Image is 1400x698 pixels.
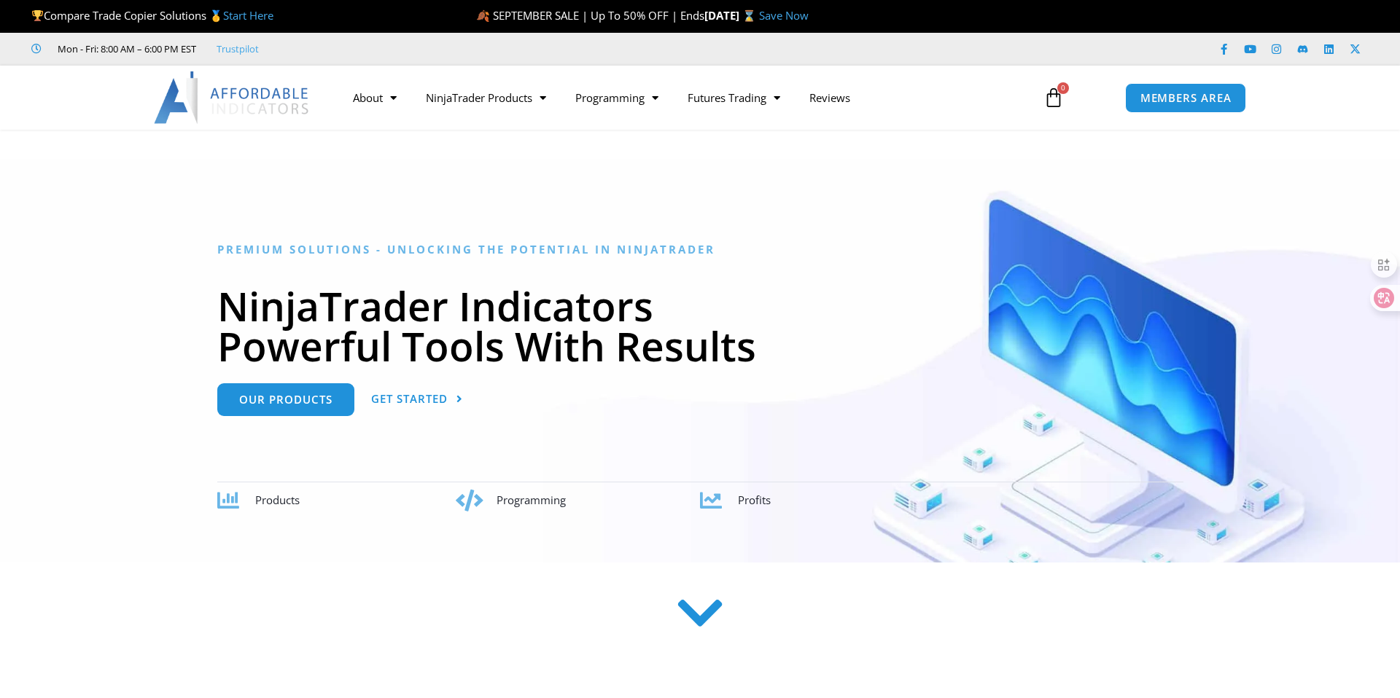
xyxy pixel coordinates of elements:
a: Reviews [795,81,865,114]
h6: Premium Solutions - Unlocking the Potential in NinjaTrader [217,243,1183,256]
span: Our Products [239,394,332,405]
a: Our Products [217,383,354,416]
h1: NinjaTrader Indicators Powerful Tools With Results [217,286,1183,366]
span: Compare Trade Copier Solutions 🥇 [31,8,273,23]
span: Get Started [371,393,448,404]
span: Mon - Fri: 8:00 AM – 6:00 PM EST [54,40,196,58]
a: Get Started [371,383,463,416]
span: 0 [1057,82,1069,94]
strong: [DATE] ⌛ [704,8,759,23]
span: Profits [738,493,771,507]
a: MEMBERS AREA [1125,83,1247,113]
a: 0 [1022,77,1086,119]
span: Products [255,493,300,507]
img: 🏆 [32,10,43,21]
a: Trustpilot [217,40,259,58]
nav: Menu [338,81,1027,114]
a: Futures Trading [673,81,795,114]
a: NinjaTrader Products [411,81,561,114]
span: 🍂 SEPTEMBER SALE | Up To 50% OFF | Ends [476,8,704,23]
a: Save Now [759,8,809,23]
img: LogoAI | Affordable Indicators – NinjaTrader [154,71,311,124]
a: Start Here [223,8,273,23]
a: About [338,81,411,114]
a: Programming [561,81,673,114]
span: MEMBERS AREA [1140,93,1232,103]
span: Programming [497,493,566,507]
